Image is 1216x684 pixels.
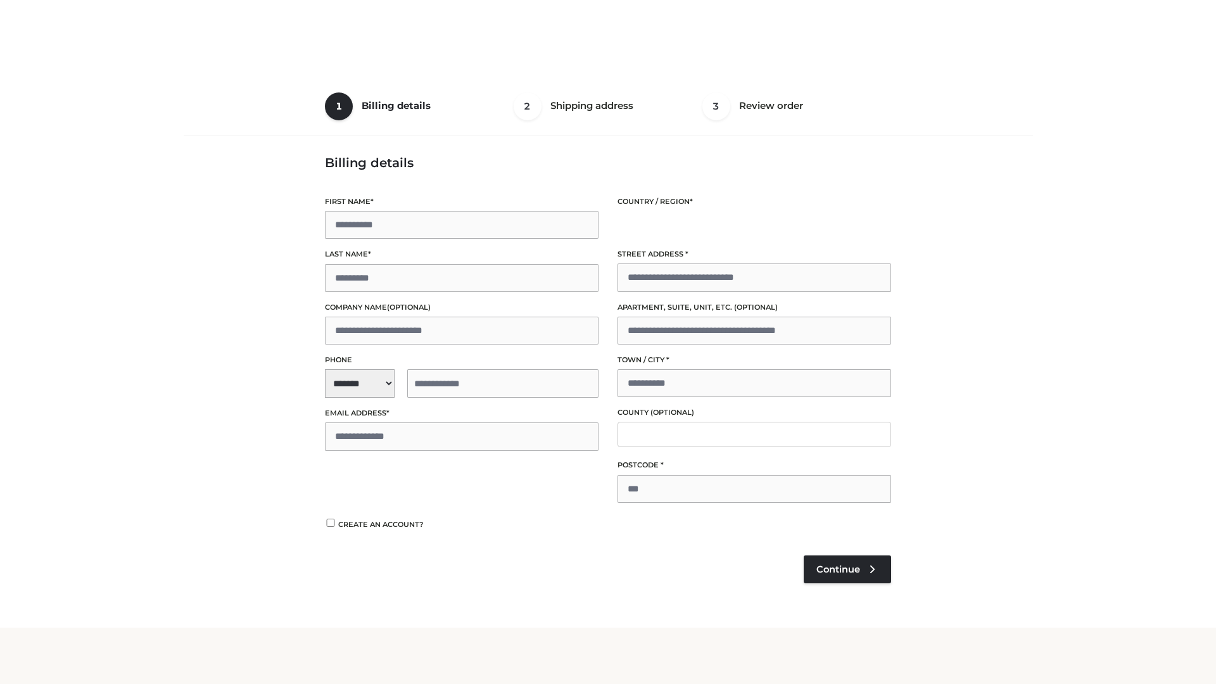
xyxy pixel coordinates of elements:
[650,408,694,417] span: (optional)
[734,303,778,312] span: (optional)
[617,301,891,313] label: Apartment, suite, unit, etc.
[387,303,431,312] span: (optional)
[804,555,891,583] a: Continue
[617,407,891,419] label: County
[617,248,891,260] label: Street address
[325,248,598,260] label: Last name
[338,520,424,529] span: Create an account?
[325,407,598,419] label: Email address
[325,155,891,170] h3: Billing details
[617,459,891,471] label: Postcode
[617,196,891,208] label: Country / Region
[325,301,598,313] label: Company name
[325,354,598,366] label: Phone
[617,354,891,366] label: Town / City
[325,196,598,208] label: First name
[325,519,336,527] input: Create an account?
[816,564,860,575] span: Continue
